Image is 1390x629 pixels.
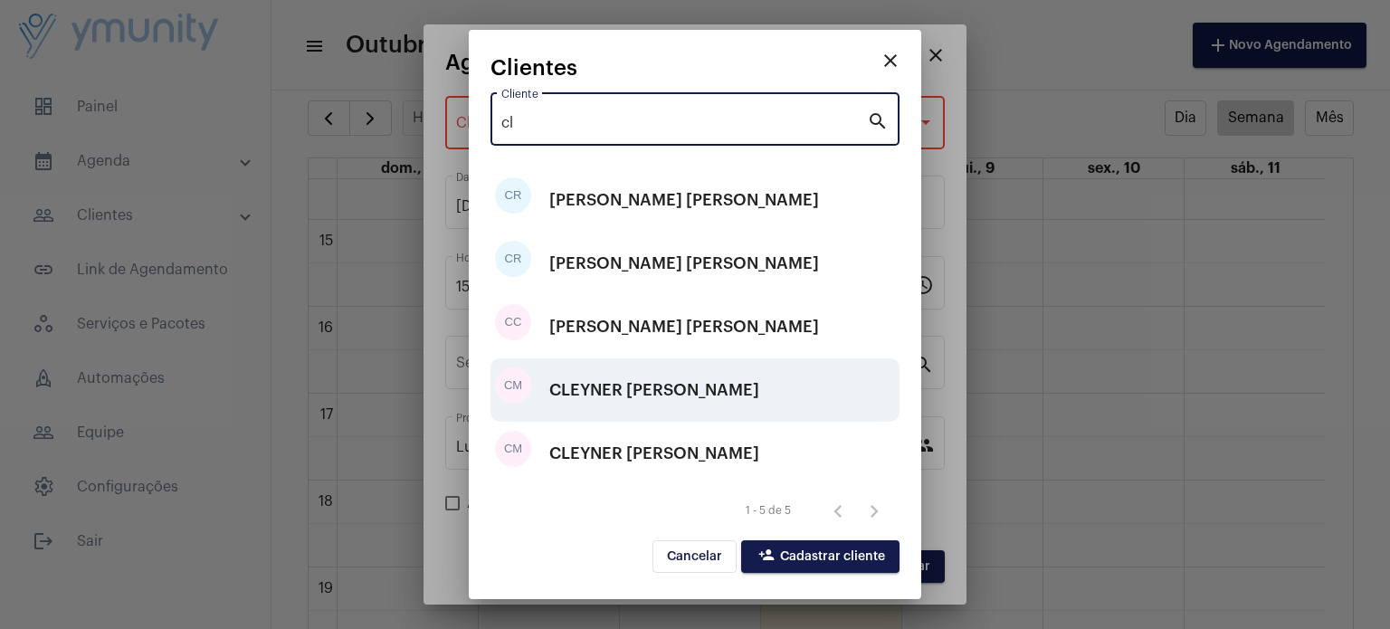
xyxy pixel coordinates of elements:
div: CC [495,304,531,340]
div: [PERSON_NAME] [PERSON_NAME] [549,300,819,354]
div: CR [495,177,531,214]
div: CLEYNER [PERSON_NAME] [549,426,759,481]
div: CR [495,241,531,277]
mat-icon: search [867,110,889,131]
button: Página anterior [820,492,856,529]
button: Cancelar [652,540,737,573]
div: [PERSON_NAME] [PERSON_NAME] [549,236,819,291]
div: CM [495,367,531,404]
mat-icon: person_add [756,547,777,568]
div: 1 - 5 de 5 [746,505,791,517]
button: Cadastrar cliente [741,540,900,573]
input: Pesquisar cliente [501,115,867,131]
mat-icon: close [880,50,901,71]
span: Clientes [490,56,577,80]
button: Próxima página [856,492,892,529]
div: CM [495,431,531,467]
div: [PERSON_NAME] [PERSON_NAME] [549,173,819,227]
span: Cancelar [667,550,722,563]
span: Cadastrar cliente [756,550,885,563]
div: CLEYNER [PERSON_NAME] [549,363,759,417]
